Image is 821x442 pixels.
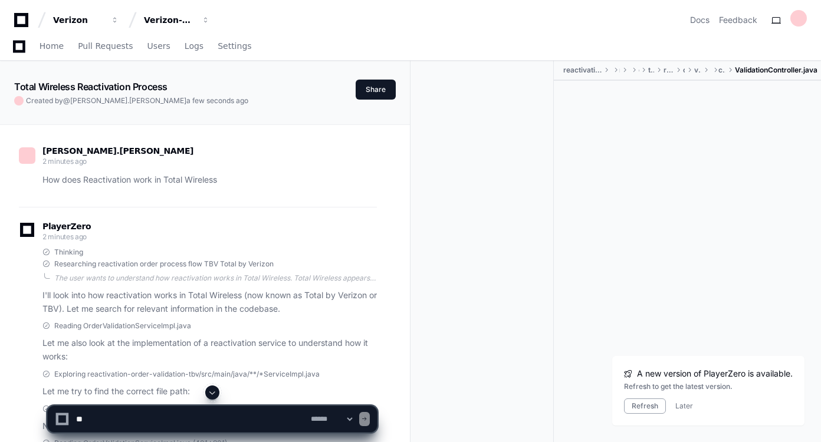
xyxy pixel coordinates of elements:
[139,9,215,31] button: Verizon-Clarify-Order-Management
[54,370,320,379] span: Exploring reactivation-order-validation-tbv/src/main/java/**/*ServiceImpl.java
[624,382,793,391] div: Refresh to get the latest version.
[63,96,70,105] span: @
[185,33,203,60] a: Logs
[147,33,170,60] a: Users
[218,33,251,60] a: Settings
[78,33,133,60] a: Pull Requests
[42,146,193,156] span: [PERSON_NAME].[PERSON_NAME]
[26,96,248,105] span: Created by
[42,173,377,187] p: How does Reactivation work in Total Wireless
[48,9,124,31] button: Verizon
[42,232,87,241] span: 2 minutes ago
[144,14,195,26] div: Verizon-Clarify-Order-Management
[683,65,685,75] span: order
[14,81,168,93] app-text-character-animate: Total Wireless Reactivation Process
[42,157,87,166] span: 2 minutes ago
[619,65,620,75] span: main
[54,259,274,269] span: Researching reactivation order process flow TBV Total by Verizon
[624,398,666,414] button: Refresh
[78,42,133,50] span: Pull Requests
[40,33,64,60] a: Home
[675,401,693,411] button: Later
[648,65,654,75] span: tracfone
[735,65,817,75] span: ValidationController.java
[356,80,396,100] button: Share
[186,96,248,105] span: a few seconds ago
[42,385,377,398] p: Let me try to find the correct file path:
[42,223,91,230] span: PlayerZero
[185,42,203,50] span: Logs
[718,65,725,75] span: controller
[40,42,64,50] span: Home
[54,273,377,283] div: The user wants to understand how reactivation works in Total Wireless. Total Wireless appears to ...
[563,65,602,75] span: reactivation-order-validation-tbv
[664,65,674,75] span: reactivation
[218,42,251,50] span: Settings
[42,337,377,364] p: Let me also look at the implementation of a reactivation service to understand how it works:
[694,65,701,75] span: validation
[54,248,83,257] span: Thinking
[70,96,186,105] span: [PERSON_NAME].[PERSON_NAME]
[42,289,377,316] p: I'll look into how reactivation works in Total Wireless (now known as Total by Verizon or TBV). L...
[54,321,191,331] span: Reading OrderValidationServiceImpl.java
[637,368,793,380] span: A new version of PlayerZero is available.
[719,14,757,26] button: Feedback
[53,14,104,26] div: Verizon
[690,14,710,26] a: Docs
[147,42,170,50] span: Users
